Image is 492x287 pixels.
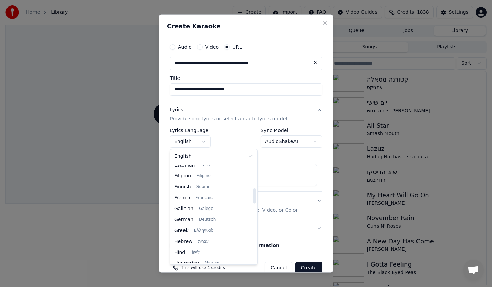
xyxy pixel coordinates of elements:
span: Suomi [196,184,209,190]
span: Hindi [174,249,187,256]
span: English [174,153,192,160]
span: Ελληνικά [194,228,213,233]
span: German [174,216,193,223]
span: Galician [174,205,193,212]
span: हिन्दी [192,250,200,255]
span: Français [196,195,213,201]
span: Hebrew [174,238,193,245]
span: Magyar [205,261,220,266]
span: Deutsch [199,217,216,223]
span: Finnish [174,184,191,190]
span: Filipino [174,173,191,180]
span: Estonian [174,162,195,169]
span: Galego [199,206,213,212]
span: Filipino [196,173,211,179]
span: Eesti [200,162,210,168]
span: Hungarian [174,260,199,267]
span: עברית [198,239,209,244]
span: French [174,195,190,201]
span: Greek [174,227,189,234]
